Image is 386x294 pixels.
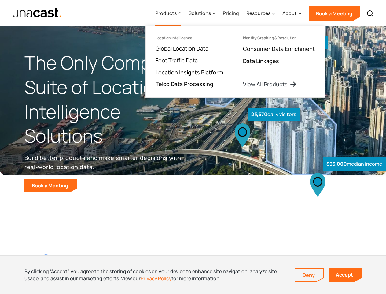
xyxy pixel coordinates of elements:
a: Accept [329,268,362,282]
div: Resources [246,1,275,26]
a: Foot Traffic Data [156,57,198,64]
div: By clicking “Accept”, you agree to the storing of cookies on your device to enhance site navigati... [24,268,285,282]
strong: 23,570 [251,111,267,118]
a: Deny [295,269,323,281]
a: Telco Data Processing [156,80,213,88]
a: Privacy Policy [141,275,171,282]
a: Book a Meeting [24,179,77,192]
div: Products [155,9,177,17]
a: Pricing [223,1,239,26]
div: Resources [246,9,270,17]
a: Global Location Data [156,45,208,52]
p: Build better products and make smarter decisions with real-world location data. [24,153,183,171]
div: Products [155,1,181,26]
a: Location Insights Platform [156,69,223,76]
img: Search icon [366,10,374,17]
nav: Products [145,26,325,98]
a: View All Products [243,81,297,88]
div: daily visitors [248,108,300,121]
div: Identity Graphing & Resolution [243,36,297,40]
img: Google logo Color [40,254,83,269]
img: BCG logo [172,253,215,270]
div: About [282,9,297,17]
div: About [282,1,301,26]
strong: $95,000 [326,160,347,167]
h1: The Only Complete Suite of Location Intelligence Solutions [24,51,193,148]
a: Consumer Data Enrichment [243,45,315,52]
div: median income [323,157,386,171]
a: home [12,8,62,18]
div: Solutions [189,1,215,26]
div: Location Intelligence [156,36,192,40]
div: Solutions [189,9,211,17]
img: Unacast text logo [12,8,62,18]
a: Book a Meeting [309,6,360,21]
a: Data Linkages [243,57,279,65]
img: Harvard U logo [237,254,280,269]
